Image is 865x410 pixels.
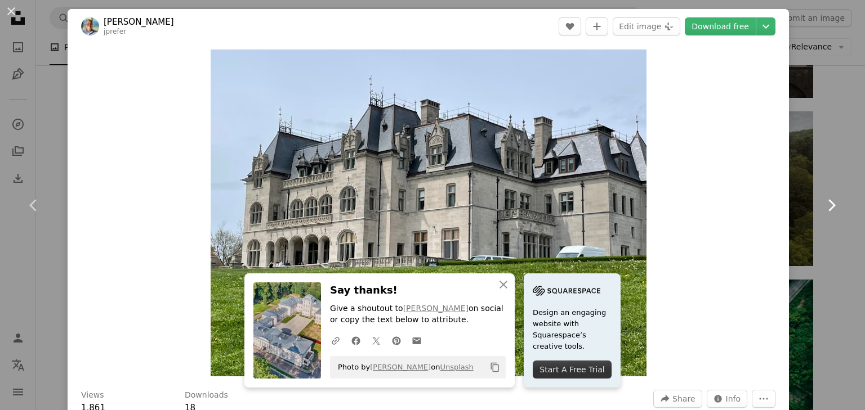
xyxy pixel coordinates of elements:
[797,151,865,259] a: Next
[653,390,702,408] button: Share this image
[440,363,473,371] a: Unsplash
[332,358,474,376] span: Photo by on
[366,329,386,352] a: Share on Twitter
[524,273,621,388] a: Design an engaging website with Squarespace’s creative tools.Start A Free Trial
[346,329,366,352] a: Share on Facebook
[485,358,505,377] button: Copy to clipboard
[211,49,646,376] img: green grass field near gray concrete building during daytime
[104,16,174,28] a: [PERSON_NAME]
[403,304,469,313] a: [PERSON_NAME]
[533,307,612,352] span: Design an engaging website with Squarespace’s creative tools.
[81,17,99,35] img: Go to John Prefer's profile
[559,17,581,35] button: Like
[407,329,427,352] a: Share over email
[386,329,407,352] a: Share on Pinterest
[81,390,104,401] h3: Views
[330,303,506,326] p: Give a shoutout to on social or copy the text below to attribute.
[211,49,646,376] button: Zoom in on this image
[533,282,600,299] img: file-1705255347840-230a6ab5bca9image
[752,390,775,408] button: More Actions
[613,17,680,35] button: Edit image
[672,390,695,407] span: Share
[533,361,612,379] div: Start A Free Trial
[330,282,506,299] h3: Say thanks!
[586,17,608,35] button: Add to Collection
[185,390,228,401] h3: Downloads
[707,390,748,408] button: Stats about this image
[685,17,756,35] a: Download free
[726,390,741,407] span: Info
[104,28,126,35] a: jprefer
[370,363,431,371] a: [PERSON_NAME]
[756,17,775,35] button: Choose download size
